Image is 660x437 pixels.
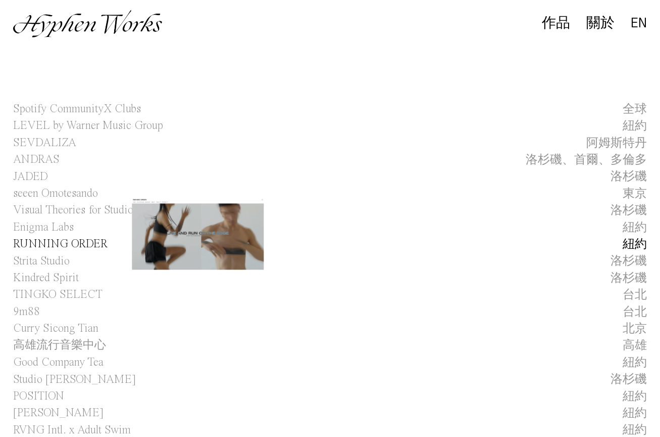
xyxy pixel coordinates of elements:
div: 紐約 [623,355,647,371]
div: 紐約 [623,220,647,236]
div: 洛杉磯 [611,371,647,387]
span: seeen Omotesando [13,185,98,202]
span: RUNNING ORDER [13,236,108,252]
span: TINGKO SELECT [13,286,103,303]
span: 9m88 [13,303,40,320]
span: POSITION [13,388,64,405]
a: 關於 [586,18,615,30]
div: 關於 [586,16,615,30]
span: Enigma Labs [13,219,74,236]
span: Spotify CommunityX Clubs [13,101,141,117]
span: Curry Sicong Tian [13,320,98,337]
div: 洛杉磯 [611,202,647,219]
span: Kindred Spirit [13,270,79,286]
div: 洛杉磯 [611,168,647,185]
span: Good Company Tea [13,354,104,371]
div: 洛杉磯 [611,270,647,286]
div: 紐約 [623,388,647,405]
span: Visual Theories for Studio [PERSON_NAME] [13,202,227,219]
span: ANDRAS [13,151,60,168]
div: 北京 [623,321,647,337]
div: 高雄 [623,337,647,354]
div: 全球 [623,101,647,117]
span: SEVDALIZA [13,135,76,151]
div: 洛杉磯、首爾、多倫多 [526,152,647,168]
span: LEVEL by Warner Music Group [13,117,163,134]
div: 作品 [542,16,570,30]
span: Studio [PERSON_NAME] [13,371,136,388]
span: [PERSON_NAME] [13,405,104,421]
div: 紐約 [623,236,647,252]
div: 紐約 [623,118,647,134]
div: 台北 [623,287,647,303]
span: JADED [13,168,48,185]
div: 阿姆斯特丹 [586,135,647,151]
div: 東京 [623,186,647,202]
div: 台北 [623,304,647,320]
img: Hyphen Works [13,10,162,37]
div: 紐約 [623,405,647,421]
a: EN [631,18,647,28]
span: Strita Studio [13,253,70,270]
a: 作品 [542,18,570,30]
h1: 高雄流行音樂中心 [13,337,106,354]
div: 洛杉磯 [611,253,647,269]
